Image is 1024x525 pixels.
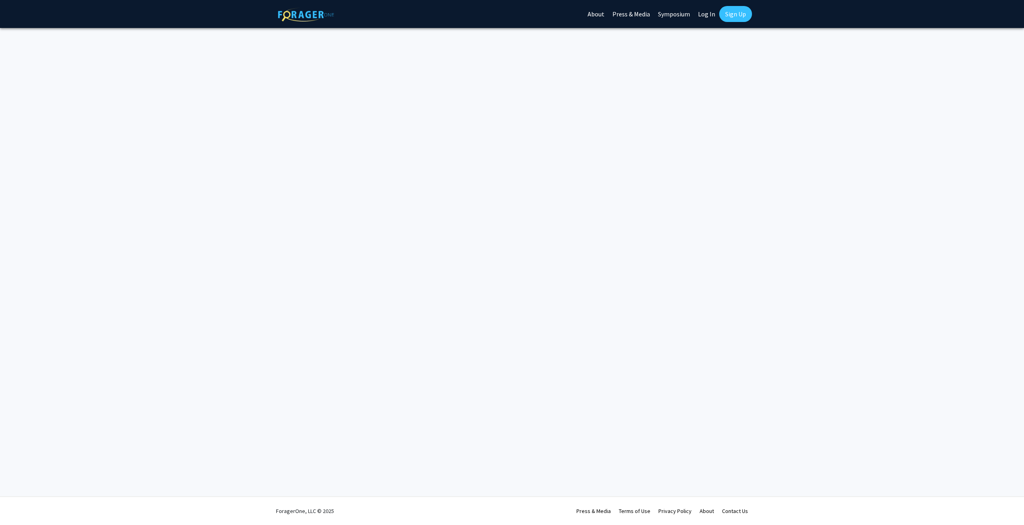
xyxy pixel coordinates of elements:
[658,507,692,515] a: Privacy Policy
[276,497,334,525] div: ForagerOne, LLC © 2025
[619,507,650,515] a: Terms of Use
[700,507,714,515] a: About
[722,507,748,515] a: Contact Us
[719,6,752,22] a: Sign Up
[576,507,611,515] a: Press & Media
[278,8,334,22] img: ForagerOne Logo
